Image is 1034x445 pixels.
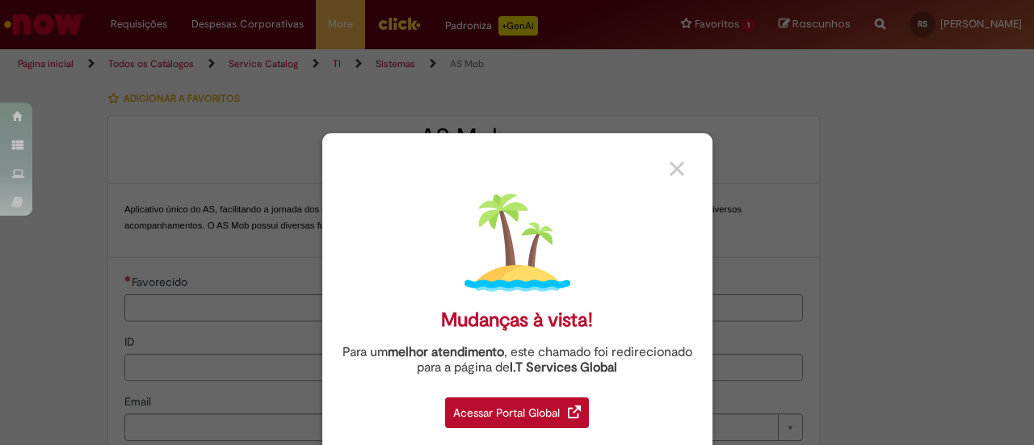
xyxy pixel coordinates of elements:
a: Acessar Portal Global [445,388,589,428]
div: Para um , este chamado foi redirecionado para a página de [334,345,700,376]
div: Mudanças à vista! [441,309,593,332]
img: close_button_grey.png [670,162,684,176]
div: Acessar Portal Global [445,397,589,428]
a: I.T Services Global [510,351,617,376]
strong: melhor atendimento [388,344,504,360]
img: redirect_link.png [568,405,581,418]
img: island.png [464,190,570,296]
